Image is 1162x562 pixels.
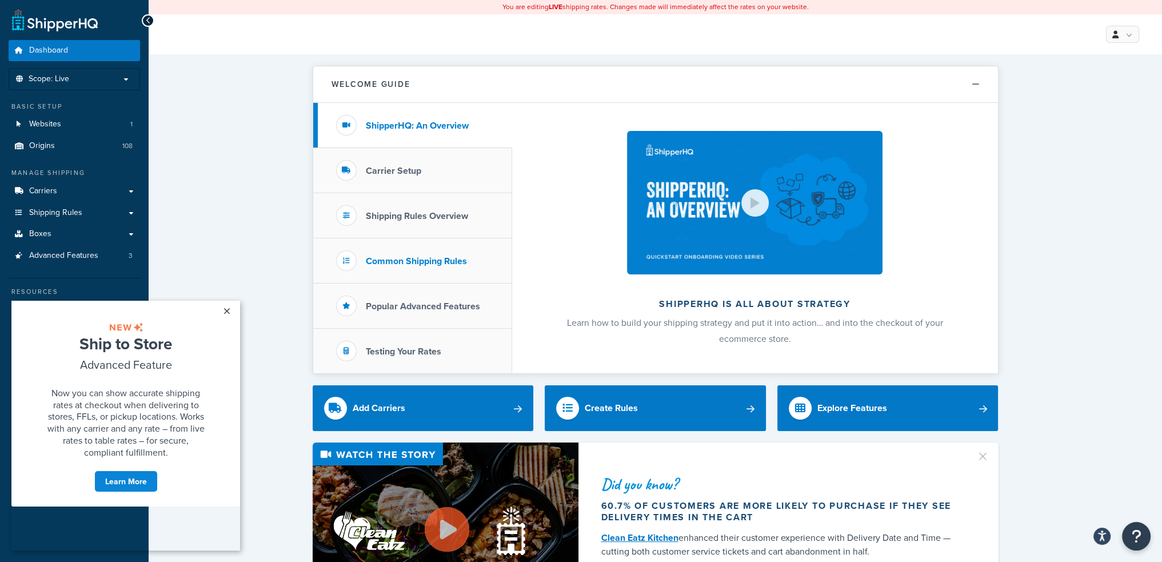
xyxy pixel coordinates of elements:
span: Now you can show accurate shipping rates at checkout when delivering to stores, FFLs, or pickup l... [36,86,193,158]
a: Shipping Rules [9,202,140,224]
div: Add Carriers [353,400,405,416]
div: Explore Features [817,400,887,416]
a: Create Rules [545,385,766,431]
span: 3 [129,251,133,261]
a: Add Carriers [313,385,534,431]
a: Websites1 [9,114,140,135]
span: Shipping Rules [29,208,82,218]
button: Open Resource Center [1122,522,1151,551]
h3: Shipping Rules Overview [366,211,468,221]
a: Origins108 [9,135,140,157]
h3: Popular Advanced Features [366,301,480,312]
h3: Testing Your Rates [366,346,441,357]
span: Boxes [29,229,51,239]
div: enhanced their customer experience with Delivery Date and Time — cutting both customer service ti... [601,531,963,559]
a: Carriers [9,181,140,202]
h2: Welcome Guide [332,80,410,89]
span: Websites [29,119,61,129]
h2: ShipperHQ is all about strategy [542,299,968,309]
a: Clean Eatz Kitchen [601,531,678,544]
li: Websites [9,114,140,135]
a: Learn More [83,170,146,192]
a: Advanced Features3 [9,245,140,266]
div: 60.7% of customers are more likely to purchase if they see delivery times in the cart [601,500,963,523]
a: Boxes [9,224,140,245]
div: Create Rules [585,400,638,416]
div: Resources [9,287,140,297]
span: Scope: Live [29,74,69,84]
a: Test Your Rates [9,300,140,320]
b: LIVE [549,2,562,12]
span: 1 [130,119,133,129]
span: 108 [122,141,133,151]
h3: ShipperHQ: An Overview [366,121,469,131]
a: Help Docs [9,363,140,384]
a: Marketplace [9,321,140,341]
span: Advanced Features [29,251,98,261]
span: Origins [29,141,55,151]
span: Advanced Feature [69,55,161,72]
span: Dashboard [29,46,68,55]
a: Explore Features [777,385,999,431]
button: Welcome Guide [313,66,998,103]
img: ShipperHQ is all about strategy [627,131,882,274]
span: Ship to Store [68,31,161,54]
div: Manage Shipping [9,168,140,178]
h3: Carrier Setup [366,166,421,176]
div: Did you know? [601,476,963,492]
li: Origins [9,135,140,157]
a: Analytics [9,342,140,362]
span: Carriers [29,186,57,196]
a: Dashboard [9,40,140,61]
h3: Common Shipping Rules [366,256,467,266]
span: Learn how to build your shipping strategy and put it into action… and into the checkout of your e... [567,316,943,345]
li: Advanced Features [9,245,140,266]
div: Basic Setup [9,102,140,111]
